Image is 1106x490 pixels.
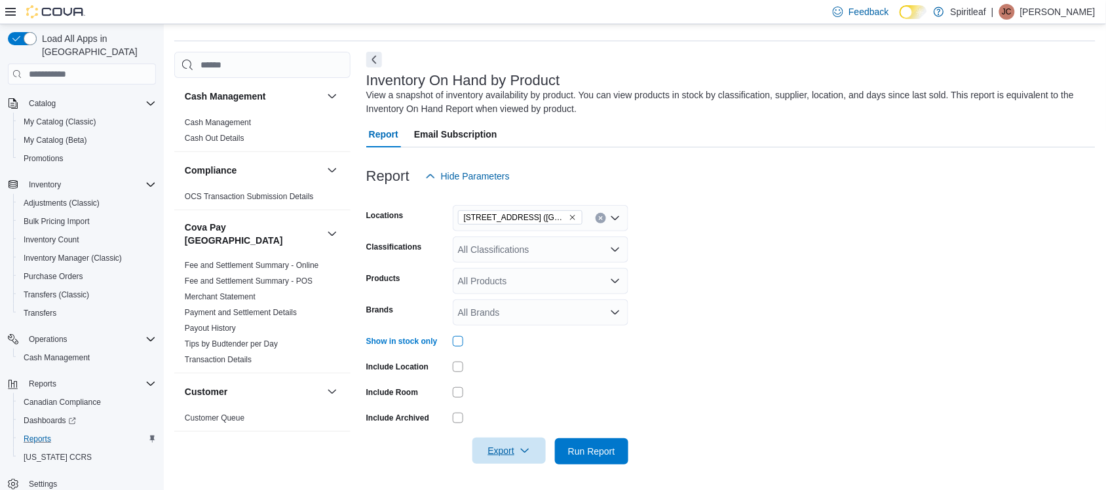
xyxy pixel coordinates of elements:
span: Settings [29,479,57,489]
button: Discounts & Promotions [324,442,340,458]
a: Tips by Budtender per Day [185,339,278,349]
span: Reports [18,431,156,447]
label: Products [366,273,400,284]
label: Include Room [366,387,418,398]
button: Bulk Pricing Import [13,212,161,231]
span: Transfers [18,305,156,321]
a: Promotions [18,151,69,166]
span: Feedback [849,5,888,18]
span: Promotions [18,151,156,166]
a: Payout History [185,324,236,333]
span: Promotions [24,153,64,164]
button: Promotions [13,149,161,168]
button: Inventory [3,176,161,194]
span: Catalog [29,98,56,109]
span: Inventory [29,179,61,190]
span: Cash Management [185,117,251,128]
button: Cash Management [185,90,322,103]
span: Transfers (Classic) [18,287,156,303]
label: Locations [366,210,404,221]
span: Catalog [24,96,156,111]
button: My Catalog (Classic) [13,113,161,131]
a: OCS Transaction Submission Details [185,192,314,201]
button: Inventory [24,177,66,193]
span: My Catalog (Beta) [24,135,87,145]
span: 593 - Spiritleaf Sandalwood Pkwy E (Brampton) [458,210,582,225]
a: Inventory Manager (Classic) [18,250,127,266]
button: Clear input [596,213,606,223]
button: Run Report [555,438,628,464]
button: Hide Parameters [420,163,515,189]
button: Customer [324,384,340,400]
a: My Catalog (Classic) [18,114,102,130]
a: Cash Management [185,118,251,127]
h3: Inventory On Hand by Product [366,73,560,88]
a: Reports [18,431,56,447]
span: Canadian Compliance [18,394,156,410]
button: Reports [3,375,161,393]
label: Include Location [366,362,429,372]
span: Load All Apps in [GEOGRAPHIC_DATA] [37,32,156,58]
button: Transfers [13,304,161,322]
span: Report [369,121,398,147]
label: Show in stock only [366,336,438,347]
span: Transaction Details [185,354,252,365]
span: Adjustments (Classic) [18,195,156,211]
button: Inventory Count [13,231,161,249]
a: Adjustments (Classic) [18,195,105,211]
span: [US_STATE] CCRS [24,452,92,462]
button: Compliance [324,162,340,178]
span: Purchase Orders [18,269,156,284]
span: Fee and Settlement Summary - Online [185,260,319,271]
span: Transfers (Classic) [24,290,89,300]
span: Export [480,438,538,464]
a: Transfers (Classic) [18,287,94,303]
button: Adjustments (Classic) [13,194,161,212]
button: Purchase Orders [13,267,161,286]
p: Spiritleaf [951,4,986,20]
span: OCS Transaction Submission Details [185,191,314,202]
button: Operations [24,331,73,347]
span: Operations [29,334,67,345]
button: Transfers (Classic) [13,286,161,304]
h3: Cova Pay [GEOGRAPHIC_DATA] [185,221,322,247]
span: Merchant Statement [185,292,256,302]
button: Cash Management [324,88,340,104]
button: Open list of options [610,213,620,223]
button: Canadian Compliance [13,393,161,411]
button: Reports [13,430,161,448]
span: Inventory Count [18,232,156,248]
span: [STREET_ADDRESS] ([GEOGRAPHIC_DATA]) [464,211,566,224]
span: Run Report [568,445,615,458]
span: Bulk Pricing Import [18,214,156,229]
p: [PERSON_NAME] [1020,4,1096,20]
span: Dashboards [24,415,76,426]
button: Open list of options [610,307,620,318]
a: Merchant Statement [185,292,256,301]
a: Cash Management [18,350,95,366]
button: Catalog [24,96,61,111]
span: My Catalog (Classic) [24,117,96,127]
a: Customer Queue [185,413,244,423]
button: Compliance [185,164,322,177]
h3: Discounts & Promotions [185,443,292,457]
button: Next [366,52,382,67]
span: JC [1002,4,1012,20]
button: Customer [185,385,322,398]
a: Bulk Pricing Import [18,214,95,229]
a: Cash Out Details [185,134,244,143]
a: Canadian Compliance [18,394,106,410]
span: My Catalog (Classic) [18,114,156,130]
div: View a snapshot of inventory availability by product. You can view products in stock by classific... [366,88,1089,116]
a: Fee and Settlement Summary - POS [185,276,313,286]
button: Inventory Manager (Classic) [13,249,161,267]
button: Discounts & Promotions [185,443,322,457]
div: Cova Pay [GEOGRAPHIC_DATA] [174,257,351,373]
button: Open list of options [610,244,620,255]
button: Catalog [3,94,161,113]
span: Inventory Manager (Classic) [18,250,156,266]
span: Inventory Count [24,235,79,245]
